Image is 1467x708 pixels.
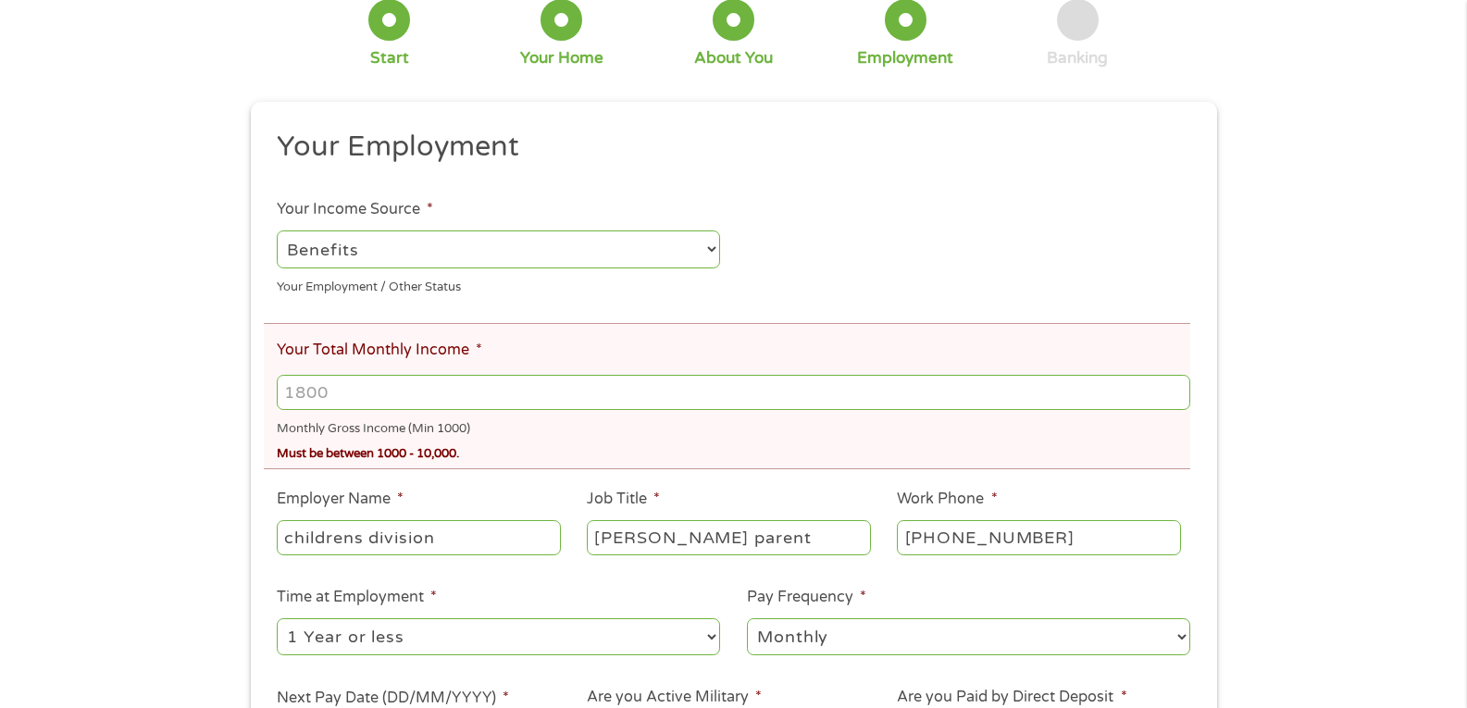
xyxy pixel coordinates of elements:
[897,520,1180,555] input: (231) 754-4010
[897,688,1126,707] label: Are you Paid by Direct Deposit
[694,48,773,68] div: About You
[277,414,1189,439] div: Monthly Gross Income (Min 1000)
[897,490,997,509] label: Work Phone
[277,588,437,607] label: Time at Employment
[277,490,404,509] label: Employer Name
[370,48,409,68] div: Start
[520,48,603,68] div: Your Home
[277,689,509,708] label: Next Pay Date (DD/MM/YYYY)
[277,200,433,219] label: Your Income Source
[587,520,870,555] input: Cashier
[277,375,1189,410] input: 1800
[587,490,660,509] label: Job Title
[277,341,482,360] label: Your Total Monthly Income
[857,48,953,68] div: Employment
[277,129,1176,166] h2: Your Employment
[277,271,720,296] div: Your Employment / Other Status
[587,688,762,707] label: Are you Active Military
[747,588,866,607] label: Pay Frequency
[277,439,1189,464] div: Must be between 1000 - 10,000.
[277,520,560,555] input: Walmart
[1047,48,1108,68] div: Banking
